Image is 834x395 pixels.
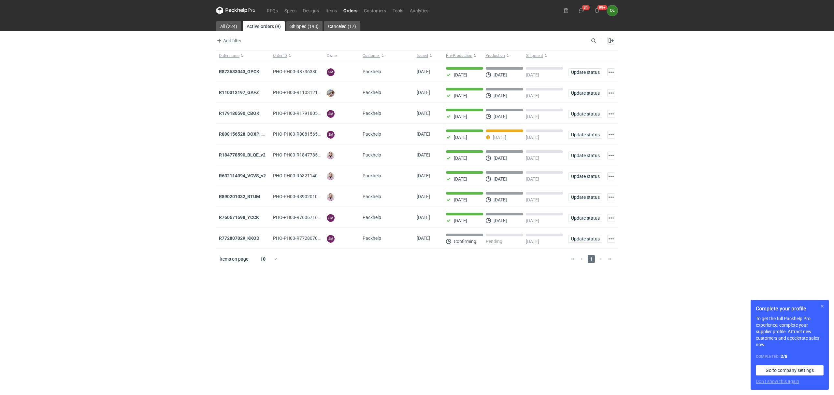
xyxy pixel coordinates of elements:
p: [DATE] [494,176,507,182]
p: [DATE] [526,197,539,202]
span: Packhelp [363,69,381,74]
span: Update status [571,216,599,220]
a: Specs [281,7,300,14]
button: Update status [568,89,602,97]
button: Update status [568,214,602,222]
span: 05/09/2025 [417,215,430,220]
p: [DATE] [454,218,467,223]
span: Shipment [526,53,543,58]
span: Pre-Production [446,53,472,58]
p: [DATE] [454,197,467,202]
a: Active orders (9) [243,21,285,31]
a: R760671698_YCCK [219,215,259,220]
span: Packhelp [363,173,381,178]
p: [DATE] [526,93,539,98]
span: Packhelp [363,131,381,137]
p: [DATE] [454,176,467,182]
span: PHO-PH00-R110312197_GAFZ [273,90,336,95]
span: 22/09/2025 [417,111,430,116]
button: Order ID [270,50,324,61]
span: Update status [571,153,599,158]
span: 12/09/2025 [417,194,430,199]
p: [DATE] [526,218,539,223]
p: Confirming [454,239,476,244]
p: [DATE] [454,135,467,140]
a: All (224) [216,21,241,31]
span: Packhelp [363,111,381,116]
span: 18/09/2025 [417,173,430,178]
button: Actions [607,89,615,97]
span: PHO-PH00-R179180590_CBOK [273,111,337,116]
button: Update status [568,68,602,76]
span: Order ID [273,53,287,58]
span: Packhelp [363,90,381,95]
button: Actions [607,110,615,118]
span: Packhelp [363,236,381,241]
p: [DATE] [494,218,507,223]
strong: R808156528_DOXP_QFAF_BZBP_ZUYK_WQLV_OKHN_JELH_EVFV_FTDR_ZOWV_CHID_YARY_QVFE_PQSG_HWQ [219,131,449,137]
button: Shipment [525,50,566,61]
a: R179180590_CBOK [219,111,259,116]
p: [DATE] [454,72,467,77]
span: Issued [417,53,428,58]
button: Update status [568,235,602,243]
div: Completed: [756,353,824,360]
button: Skip for now [818,302,826,310]
a: R873633043_GPCK [219,69,259,74]
button: Actions [607,235,615,243]
button: Don’t show this again [756,378,799,385]
a: R890201032_BTUM [219,194,260,199]
p: [DATE] [526,114,539,119]
button: Actions [607,193,615,201]
a: R632114094_VCVS_v2 [219,173,266,178]
a: Canceled (17) [324,21,360,31]
span: 27/05/2024 [417,236,430,241]
span: PHO-PH00-R632114094_VCVS_V2 [273,173,344,178]
input: Search [590,37,611,45]
figcaption: SM [327,68,335,76]
span: Add filter [215,37,241,45]
figcaption: SM [327,131,335,139]
button: Actions [607,68,615,76]
span: PHO-PH00-R772807029_KKOD [273,236,337,241]
button: Add filter [215,37,242,45]
button: Order name [216,50,270,61]
div: Olga Łopatowicz [607,5,618,16]
button: Update status [568,131,602,139]
figcaption: OŁ [607,5,618,16]
span: Packhelp [363,152,381,157]
span: 23/09/2025 [417,90,430,95]
figcaption: SM [327,214,335,222]
span: Update status [571,70,599,75]
span: Update status [571,91,599,95]
a: Analytics [407,7,432,14]
span: Packhelp [363,194,381,199]
p: [DATE] [526,176,539,182]
a: R772807029_KKOD [219,236,259,241]
p: [DATE] [526,156,539,161]
a: Orders [340,7,361,14]
p: [DATE] [526,72,539,77]
a: R110312197_GAFZ [219,90,259,95]
p: [DATE] [526,135,539,140]
a: Tools [389,7,407,14]
button: Actions [607,214,615,222]
strong: 2 / 8 [781,354,787,359]
span: Production [485,53,505,58]
span: PHO-PH00-R184778590_BLQE_V2 [273,152,344,157]
a: Shipped (198) [286,21,323,31]
p: [DATE] [493,135,506,140]
img: Michał Palasek [327,89,335,97]
button: Update status [568,152,602,159]
div: 10 [252,254,274,264]
a: Designs [300,7,322,14]
button: Issued [414,50,443,61]
svg: Packhelp Pro [216,7,255,14]
button: Update status [568,172,602,180]
span: PHO-PH00-R890201032_BTUM [273,194,337,199]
